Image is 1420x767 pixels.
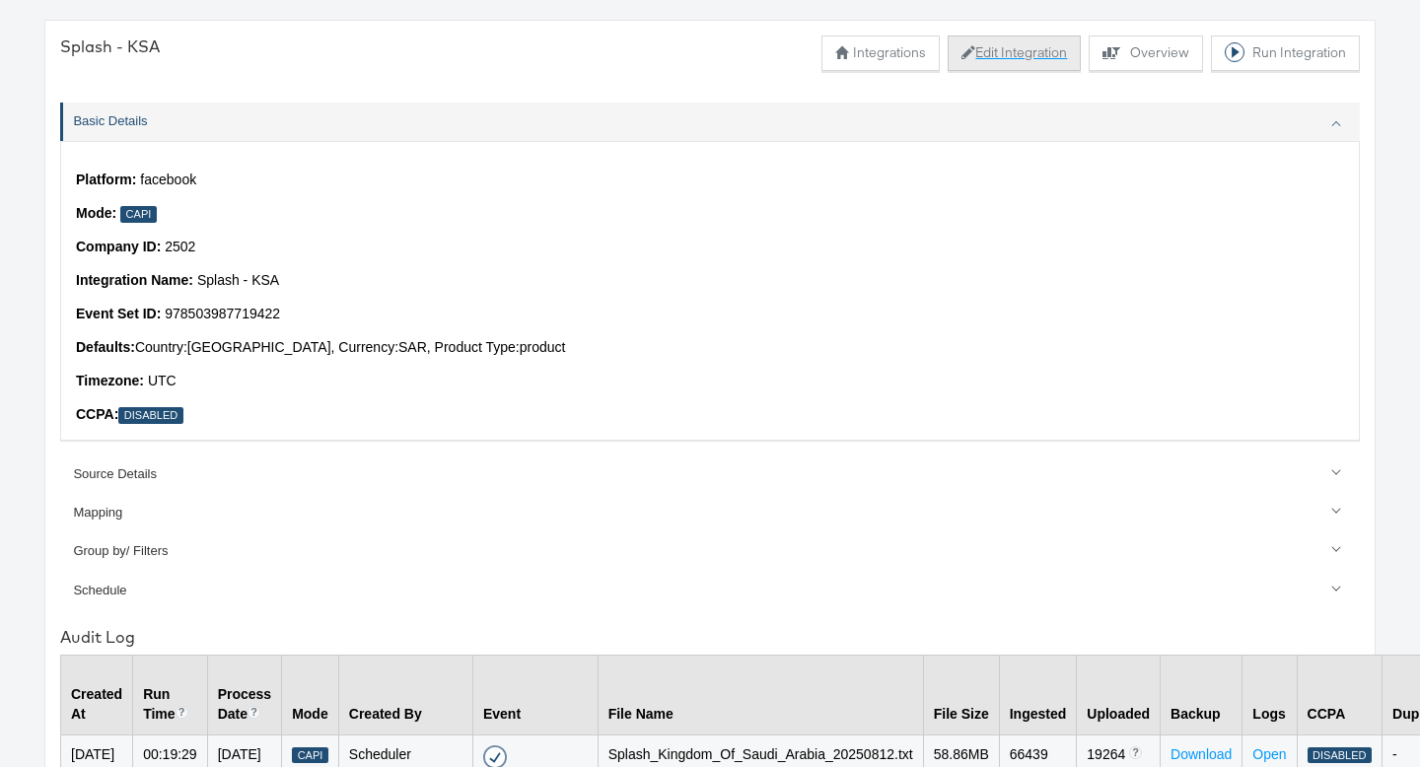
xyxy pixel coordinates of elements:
[76,373,144,388] strong: Timezone:
[76,172,136,187] strong: Platform:
[76,406,118,422] strong: CCPA:
[76,272,193,288] strong: Integration Name:
[282,655,339,734] th: Mode
[76,171,1344,190] p: facebook
[76,372,1344,391] p: UTC
[76,305,1344,324] p: 978503987719422
[60,454,1360,493] a: Source Details
[76,238,1344,257] p: 2502
[1089,35,1203,71] button: Overview
[118,407,182,424] div: Disabled
[76,205,116,221] strong: Mode:
[472,655,598,734] th: Event
[1297,655,1382,734] th: CCPA
[338,655,472,734] th: Created By
[60,103,1360,141] a: Basic Details
[76,306,161,321] strong: Event Set ID :
[923,655,999,734] th: File Size
[1211,35,1360,71] button: Run Integration
[999,655,1077,734] th: Ingested
[61,655,133,734] th: Created At
[73,582,1349,600] div: Schedule
[292,747,328,764] div: Capi
[1161,655,1242,734] th: Backup
[73,112,1349,131] div: Basic Details
[598,655,923,734] th: File Name
[76,339,135,355] strong: Defaults:
[1252,746,1286,762] a: Open
[73,542,1349,561] div: Group by/ Filters
[76,271,1344,291] p: Splash - KSA
[60,532,1360,571] a: Group by/ Filters
[60,626,1360,649] div: Audit Log
[73,465,1349,484] div: Source Details
[948,35,1081,71] button: Edit Integration
[207,655,281,734] th: Process Date
[1242,655,1297,734] th: Logs
[1077,655,1161,734] th: Uploaded
[821,35,940,71] button: Integrations
[73,504,1349,523] div: Mapping
[76,239,161,254] strong: Company ID:
[76,338,1344,358] p: Country: [GEOGRAPHIC_DATA] , Currency: SAR , Product Type: product
[1308,747,1372,764] div: Disabled
[1171,746,1232,762] a: Download
[60,35,160,58] div: Splash - KSA
[60,494,1360,532] a: Mapping
[133,655,208,734] th: Run Time
[60,141,1360,440] div: Basic Details
[60,571,1360,609] a: Schedule
[120,206,157,223] div: Capi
